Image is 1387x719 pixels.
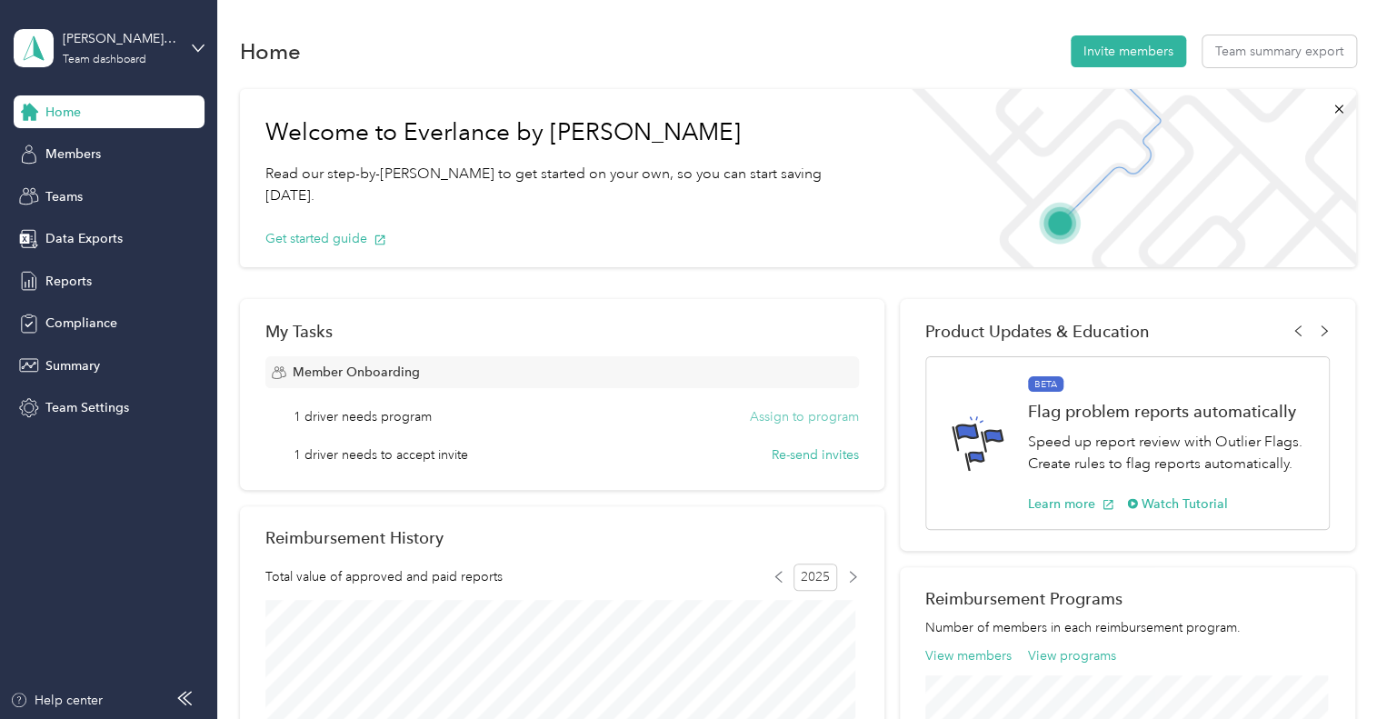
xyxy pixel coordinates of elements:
h1: Welcome to Everlance by [PERSON_NAME] [265,118,869,147]
span: Summary [45,356,100,375]
span: Teams [45,187,83,206]
h2: Reimbursement History [265,528,444,547]
span: Reports [45,272,92,291]
div: [PERSON_NAME][EMAIL_ADDRESS][PERSON_NAME][DOMAIN_NAME] [63,29,176,48]
span: 2025 [793,564,837,591]
button: Watch Tutorial [1127,494,1228,514]
button: Learn more [1028,494,1114,514]
button: Invite members [1071,35,1186,67]
button: Re-send invites [772,445,859,464]
p: Speed up report review with Outlier Flags. Create rules to flag reports automatically. [1028,431,1310,475]
span: Members [45,145,101,164]
p: Number of members in each reimbursement program. [925,618,1330,637]
button: View programs [1028,646,1116,665]
div: My Tasks [265,322,859,341]
button: Help center [10,691,103,710]
h1: Home [240,42,301,61]
h2: Reimbursement Programs [925,589,1330,608]
button: Team summary export [1202,35,1356,67]
span: Data Exports [45,229,123,248]
h1: Flag problem reports automatically [1028,402,1310,421]
span: Total value of approved and paid reports [265,567,503,586]
iframe: Everlance-gr Chat Button Frame [1285,617,1387,719]
img: Welcome to everlance [893,89,1355,267]
button: Assign to program [750,407,859,426]
span: Product Updates & Education [925,322,1150,341]
button: Get started guide [265,229,386,248]
span: Home [45,103,81,122]
span: Compliance [45,314,117,333]
p: Read our step-by-[PERSON_NAME] to get started on your own, so you can start saving [DATE]. [265,163,869,207]
span: 1 driver needs to accept invite [294,445,468,464]
span: 1 driver needs program [294,407,432,426]
span: Team Settings [45,398,129,417]
button: View members [925,646,1012,665]
div: Team dashboard [63,55,146,65]
span: Member Onboarding [293,363,420,382]
span: BETA [1028,376,1063,393]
